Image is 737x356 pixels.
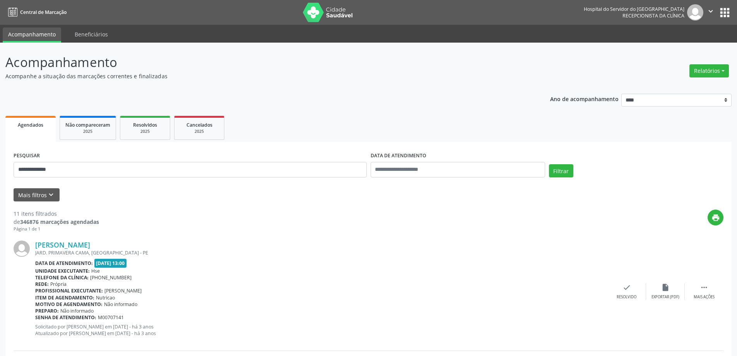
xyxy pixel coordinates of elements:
[35,323,607,337] p: Solicitado por [PERSON_NAME] em [DATE] - há 3 anos Atualizado por [PERSON_NAME] em [DATE] - há 3 ...
[35,249,607,256] div: JARD. PRIMAVERA CAMA, [GEOGRAPHIC_DATA] - PE
[35,268,90,274] b: Unidade executante:
[35,241,90,249] a: [PERSON_NAME]
[694,294,715,300] div: Mais ações
[14,241,30,257] img: img
[133,122,157,128] span: Resolvidos
[14,210,99,218] div: 11 itens filtrados
[35,314,96,321] b: Senha de atendimento:
[91,268,100,274] span: Hse
[703,4,718,21] button: 
[687,4,703,21] img: img
[60,308,94,314] span: Não informado
[35,287,103,294] b: Profissional executante:
[65,122,110,128] span: Não compareceram
[104,287,142,294] span: [PERSON_NAME]
[718,6,732,19] button: apps
[18,122,43,128] span: Agendados
[14,226,99,232] div: Página 1 de 1
[5,72,514,80] p: Acompanhe a situação das marcações correntes e finalizadas
[186,122,212,128] span: Cancelados
[94,259,127,268] span: [DATE] 13:00
[617,294,636,300] div: Resolvido
[96,294,115,301] span: Nutricao
[35,301,103,308] b: Motivo de agendamento:
[700,283,708,292] i: 
[47,191,55,199] i: keyboard_arrow_down
[711,213,720,222] i: print
[14,188,60,202] button: Mais filtroskeyboard_arrow_down
[706,7,715,15] i: 
[35,281,49,287] b: Rede:
[689,64,729,77] button: Relatórios
[20,9,67,15] span: Central de Marcação
[3,28,61,43] a: Acompanhamento
[550,94,619,103] p: Ano de acompanhamento
[50,281,67,287] span: Própria
[65,129,110,134] div: 2025
[708,210,723,225] button: print
[14,218,99,226] div: de
[622,12,684,19] span: Recepcionista da clínica
[98,314,124,321] span: M00707141
[90,274,132,281] span: [PHONE_NUMBER]
[104,301,137,308] span: Não informado
[652,294,679,300] div: Exportar (PDF)
[5,6,67,19] a: Central de Marcação
[35,294,94,301] b: Item de agendamento:
[35,260,93,267] b: Data de atendimento:
[622,283,631,292] i: check
[35,274,89,281] b: Telefone da clínica:
[371,150,426,162] label: DATA DE ATENDIMENTO
[14,150,40,162] label: PESQUISAR
[661,283,670,292] i: insert_drive_file
[20,218,99,225] strong: 346876 marcações agendadas
[5,53,514,72] p: Acompanhamento
[126,129,164,134] div: 2025
[180,129,219,134] div: 2025
[69,28,113,41] a: Beneficiários
[35,308,59,314] b: Preparo:
[584,6,684,12] div: Hospital do Servidor do [GEOGRAPHIC_DATA]
[549,164,573,177] button: Filtrar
